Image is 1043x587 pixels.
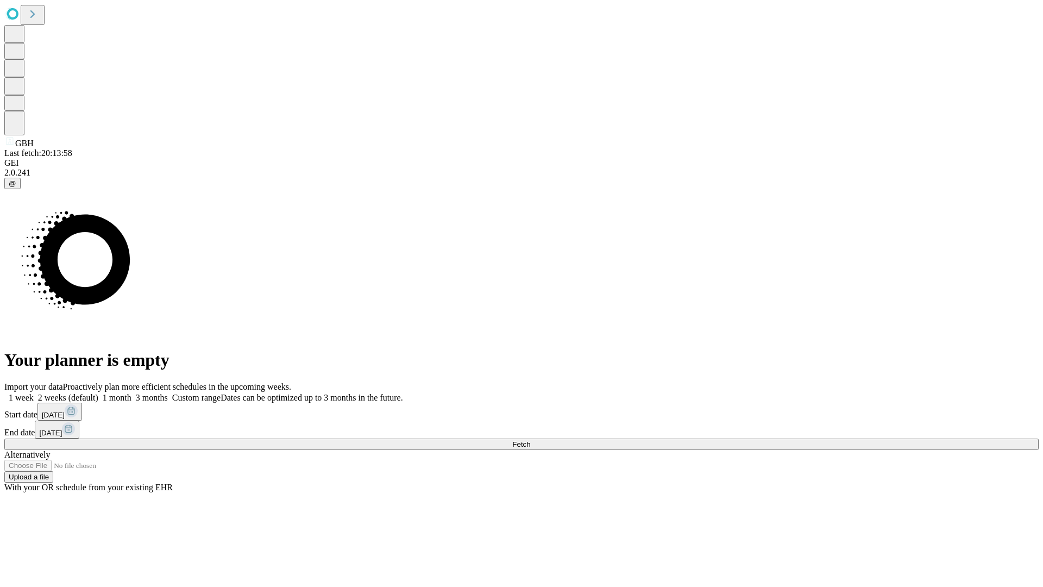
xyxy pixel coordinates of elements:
[35,421,79,439] button: [DATE]
[4,450,50,459] span: Alternatively
[4,439,1039,450] button: Fetch
[221,393,403,402] span: Dates can be optimized up to 3 months in the future.
[4,483,173,492] span: With your OR schedule from your existing EHR
[512,440,530,448] span: Fetch
[4,471,53,483] button: Upload a file
[172,393,221,402] span: Custom range
[4,403,1039,421] div: Start date
[136,393,168,402] span: 3 months
[4,158,1039,168] div: GEI
[4,421,1039,439] div: End date
[39,429,62,437] span: [DATE]
[4,350,1039,370] h1: Your planner is empty
[9,179,16,188] span: @
[15,139,34,148] span: GBH
[4,382,63,391] span: Import your data
[4,148,72,158] span: Last fetch: 20:13:58
[37,403,82,421] button: [DATE]
[42,411,65,419] span: [DATE]
[103,393,131,402] span: 1 month
[4,178,21,189] button: @
[38,393,98,402] span: 2 weeks (default)
[9,393,34,402] span: 1 week
[4,168,1039,178] div: 2.0.241
[63,382,291,391] span: Proactively plan more efficient schedules in the upcoming weeks.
